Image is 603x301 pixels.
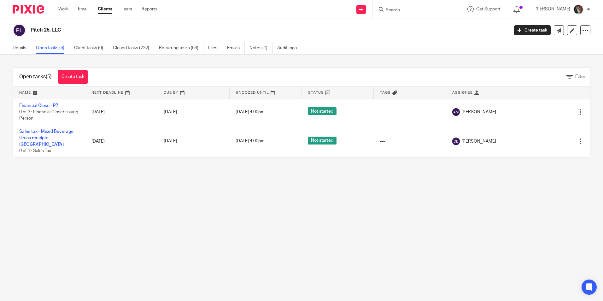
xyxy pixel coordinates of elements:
div: --- [380,138,440,145]
a: Email [78,6,88,12]
span: 0 of 1 · Sales Tax [19,149,51,153]
td: [DATE] [85,99,157,125]
a: Create task [58,70,88,84]
span: [DATE] [164,110,177,114]
span: Status [308,91,324,94]
a: Details [13,42,31,54]
a: Reports [142,6,157,12]
a: Work [58,6,68,12]
div: --- [380,109,440,115]
td: [DATE] [85,125,157,157]
span: Get Support [476,7,501,11]
span: Tags [380,91,391,94]
a: Financial Close - P7 [19,103,58,108]
a: Open tasks (5) [36,42,69,54]
img: svg%3E [452,138,460,145]
a: Files [208,42,222,54]
span: [DATE] [164,139,177,144]
span: [PERSON_NAME] [461,109,496,115]
span: Filter [575,74,585,79]
span: Not started [308,137,337,145]
span: Not started [308,107,337,115]
input: Search [385,8,442,13]
h2: Pitch 25, LLC [31,27,410,33]
a: Create task [514,25,551,35]
span: (5) [46,74,52,79]
span: Snoozed Until [236,91,269,94]
a: Recurring tasks (64) [159,42,203,54]
a: Clients [98,6,112,12]
span: [DATE] 4:00pm [236,139,265,144]
a: Notes (1) [249,42,272,54]
span: [PERSON_NAME] [461,138,496,145]
span: 0 of 3 · Financial Close/Issuing Person [19,110,78,121]
a: Audit logs [277,42,301,54]
img: svg%3E [13,24,26,37]
span: [DATE] 4:00pm [236,110,265,114]
a: Emails [227,42,245,54]
p: [PERSON_NAME] [536,6,570,12]
a: Sales tax - Mixed Beverage Gross receipts - [GEOGRAPHIC_DATA] [19,129,73,147]
a: Client tasks (0) [74,42,108,54]
a: Closed tasks (222) [113,42,154,54]
img: Profile%20picture%20JUS.JPG [573,4,583,15]
h1: Open tasks [19,74,52,80]
img: Pixie [13,5,44,14]
img: svg%3E [452,108,460,116]
a: Team [122,6,132,12]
